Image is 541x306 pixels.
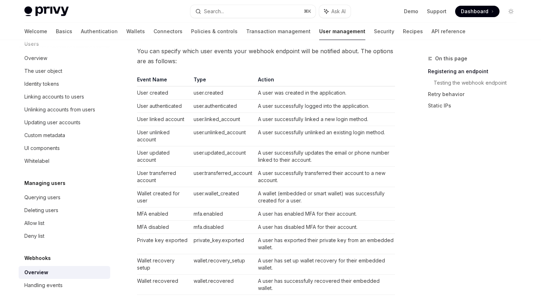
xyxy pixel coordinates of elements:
[137,207,191,221] td: MFA enabled
[24,131,65,140] div: Custom metadata
[137,100,191,113] td: User authenticated
[24,105,95,114] div: Unlinking accounts from users
[255,187,395,207] td: A wallet (embedded or smart wallet) was successfully created for a user.
[204,7,224,16] div: Search...
[190,5,316,18] button: Search...⌘K
[24,54,47,62] div: Overview
[19,116,110,129] a: Updating user accounts
[319,5,351,18] button: Ask AI
[137,126,191,146] td: User unlinked account
[24,179,65,187] h5: Managing users
[191,23,238,40] a: Policies & controls
[434,77,522,89] a: Testing the webhook endpoint
[403,23,423,40] a: Recipes
[137,275,191,295] td: Wallet recovered
[19,266,110,279] a: Overview
[19,204,110,217] a: Deleting users
[331,8,346,15] span: Ask AI
[191,187,255,207] td: user.wallet_created
[153,23,182,40] a: Connectors
[319,23,365,40] a: User management
[191,221,255,234] td: mfa.disabled
[191,234,255,254] td: private_key.exported
[19,77,110,90] a: Identity tokens
[505,6,517,17] button: Toggle dark mode
[255,207,395,221] td: A user has enabled MFA for their account.
[24,254,51,262] h5: Webhooks
[137,113,191,126] td: User linked account
[191,254,255,275] td: wallet.recovery_setup
[24,232,44,240] div: Deny list
[19,279,110,292] a: Handling events
[24,157,49,165] div: Whitelabel
[137,254,191,275] td: Wallet recovery setup
[427,8,447,15] a: Support
[191,113,255,126] td: user.linked_account
[24,67,62,75] div: The user object
[81,23,118,40] a: Authentication
[19,230,110,242] a: Deny list
[24,144,60,152] div: UI components
[137,167,191,187] td: User transferred account
[304,9,311,14] span: ⌘ K
[432,23,466,40] a: API reference
[19,65,110,77] a: The user object
[191,207,255,221] td: mfa.enabled
[191,126,255,146] td: user.unlinked_account
[255,100,395,113] td: A user successfully logged into the application.
[19,90,110,103] a: Linking accounts to users
[24,80,59,88] div: Identity tokens
[24,92,84,101] div: Linking accounts to users
[137,234,191,254] td: Private key exported
[255,76,395,86] th: Action
[255,254,395,275] td: A user has set up wallet recovery for their embedded wallet.
[191,76,255,86] th: Type
[255,234,395,254] td: A user has exported their private key from an embedded wallet.
[428,100,522,111] a: Static IPs
[24,206,58,215] div: Deleting users
[255,86,395,100] td: A user was created in the application.
[137,86,191,100] td: User created
[19,155,110,167] a: Whitelabel
[24,118,81,127] div: Updating user accounts
[24,6,69,16] img: light logo
[455,6,499,17] a: Dashboard
[19,52,110,65] a: Overview
[56,23,72,40] a: Basics
[126,23,145,40] a: Wallets
[19,217,110,230] a: Allow list
[191,86,255,100] td: user.created
[246,23,311,40] a: Transaction management
[19,129,110,142] a: Custom metadata
[255,146,395,167] td: A user successfully updates the email or phone number linked to their account.
[137,146,191,167] td: User updated account
[461,8,488,15] span: Dashboard
[428,89,522,100] a: Retry behavior
[24,219,44,227] div: Allow list
[137,76,191,86] th: Event Name
[435,54,467,63] span: On this page
[191,275,255,295] td: wallet.recovered
[374,23,394,40] a: Security
[24,281,63,290] div: Handling events
[19,103,110,116] a: Unlinking accounts from users
[24,23,47,40] a: Welcome
[428,66,522,77] a: Registering an endpoint
[404,8,418,15] a: Demo
[255,126,395,146] td: A user successfully unlinked an existing login method.
[137,46,395,66] span: You can specify which user events your webhook endpoint will be notified about. The options are a...
[19,142,110,155] a: UI components
[19,191,110,204] a: Querying users
[24,193,60,202] div: Querying users
[255,221,395,234] td: A user has disabled MFA for their account.
[191,146,255,167] td: user.updated_account
[24,268,48,277] div: Overview
[255,167,395,187] td: A user successfully transferred their account to a new account.
[191,167,255,187] td: user.transferred_account
[191,100,255,113] td: user.authenticated
[255,275,395,295] td: A user has successfully recovered their embedded wallet.
[137,221,191,234] td: MFA disabled
[137,187,191,207] td: Wallet created for user
[255,113,395,126] td: A user successfully linked a new login method.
